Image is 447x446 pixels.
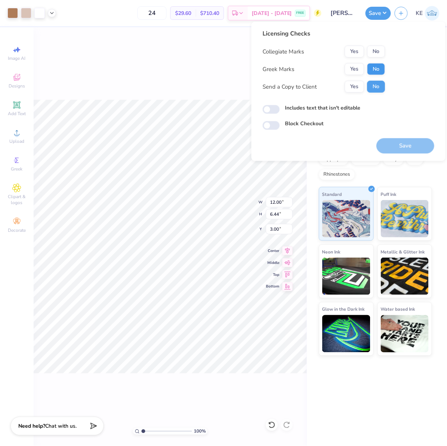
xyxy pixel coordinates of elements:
[345,46,364,58] button: Yes
[18,423,45,430] strong: Need help?
[9,138,24,144] span: Upload
[425,6,440,21] img: Kent Everic Delos Santos
[137,6,167,20] input: – –
[266,272,279,277] span: Top
[175,9,191,17] span: $29.60
[345,81,364,93] button: Yes
[416,9,423,18] span: KE
[366,7,391,20] button: Save
[285,104,360,112] label: Includes text that isn't editable
[322,305,365,313] span: Glow in the Dark Ink
[297,10,304,16] span: FREE
[285,120,323,127] label: Block Checkout
[381,315,429,353] img: Water based Ink
[11,166,23,172] span: Greek
[381,305,415,313] span: Water based Ink
[322,315,370,353] img: Glow in the Dark Ink
[367,63,385,75] button: No
[322,190,342,198] span: Standard
[263,83,317,91] div: Send a Copy to Client
[416,6,440,21] a: KE
[322,258,370,295] img: Neon Ink
[381,190,397,198] span: Puff Ink
[266,248,279,253] span: Center
[263,65,294,74] div: Greek Marks
[200,9,219,17] span: $710.40
[319,169,355,180] div: Rhinestones
[263,47,304,56] div: Collegiate Marks
[45,423,77,430] span: Chat with us.
[381,258,429,295] img: Metallic & Glitter Ink
[381,200,429,237] img: Puff Ink
[325,6,362,21] input: Untitled Design
[266,284,279,289] span: Bottom
[367,81,385,93] button: No
[381,248,425,256] span: Metallic & Glitter Ink
[8,55,26,61] span: Image AI
[345,63,364,75] button: Yes
[9,83,25,89] span: Designs
[266,260,279,265] span: Middle
[322,200,370,237] img: Standard
[8,111,26,117] span: Add Text
[8,227,26,233] span: Decorate
[367,46,385,58] button: No
[194,428,206,435] span: 100 %
[4,194,30,206] span: Clipart & logos
[263,29,385,38] div: Licensing Checks
[322,248,341,256] span: Neon Ink
[252,9,292,17] span: [DATE] - [DATE]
